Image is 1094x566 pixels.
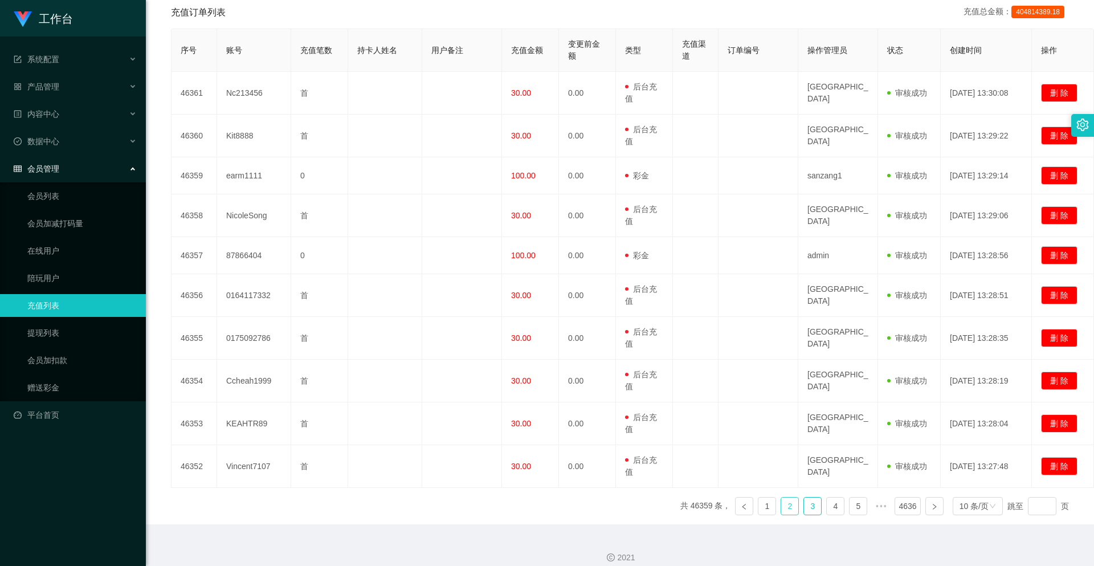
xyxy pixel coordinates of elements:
[827,498,844,515] a: 4
[226,46,242,55] span: 账号
[798,194,878,237] td: [GEOGRAPHIC_DATA]
[887,171,927,180] span: 审核成功
[960,498,989,515] div: 10 条/页
[798,115,878,157] td: [GEOGRAPHIC_DATA]
[1041,329,1077,347] button: 删 除
[300,46,332,55] span: 充值笔数
[431,46,463,55] span: 用户备注
[14,11,32,27] img: logo.9652507e.png
[217,317,291,360] td: 0175092786
[14,83,22,91] i: 图标: appstore-o
[1041,372,1077,390] button: 删 除
[217,115,291,157] td: Kit8888
[511,376,531,385] span: 30.00
[798,72,878,115] td: [GEOGRAPHIC_DATA]
[14,137,22,145] i: 图标: check-circle-o
[172,274,217,317] td: 46356
[798,157,878,194] td: sanzang1
[559,317,616,360] td: 0.00
[559,445,616,488] td: 0.00
[27,349,137,372] a: 会员加扣款
[27,267,137,290] a: 陪玩用户
[291,402,348,445] td: 首
[14,165,22,173] i: 图标: table
[14,404,137,426] a: 图标: dashboard平台首页
[181,46,197,55] span: 序号
[27,376,137,399] a: 赠送彩金
[172,115,217,157] td: 46360
[941,360,1032,402] td: [DATE] 13:28:19
[607,553,615,561] i: 图标: copyright
[625,284,657,306] span: 后台充值
[14,14,73,23] a: 工作台
[172,445,217,488] td: 46352
[155,552,1085,564] div: 2021
[941,274,1032,317] td: [DATE] 13:28:51
[1011,6,1064,18] span: 404814389.18
[14,55,22,63] i: 图标: form
[511,88,531,97] span: 30.00
[14,164,59,173] span: 会员管理
[625,171,649,180] span: 彩金
[217,274,291,317] td: 0164117332
[291,274,348,317] td: 首
[172,72,217,115] td: 46361
[14,82,59,91] span: 产品管理
[172,237,217,274] td: 46357
[14,55,59,64] span: 系统配置
[625,46,641,55] span: 类型
[217,360,291,402] td: Ccheah1999
[291,115,348,157] td: 首
[291,72,348,115] td: 首
[826,497,844,515] li: 4
[941,115,1032,157] td: [DATE] 13:29:22
[680,497,731,515] li: 共 46359 条，
[291,445,348,488] td: 首
[172,157,217,194] td: 46359
[625,125,657,146] span: 后台充值
[511,333,531,343] span: 30.00
[941,72,1032,115] td: [DATE] 13:30:08
[511,419,531,428] span: 30.00
[807,46,847,55] span: 操作管理员
[728,46,760,55] span: 订单编号
[559,115,616,157] td: 0.00
[895,497,920,515] li: 4636
[887,462,927,471] span: 审核成功
[217,72,291,115] td: Nc213456
[964,6,1069,19] div: 充值总金额：
[27,321,137,344] a: 提现列表
[559,360,616,402] td: 0.00
[682,39,706,60] span: 充值渠道
[925,497,944,515] li: 下一页
[625,413,657,434] span: 后台充值
[872,497,890,515] span: •••
[171,6,226,19] span: 充值订单列表
[217,194,291,237] td: NicoleSong
[1007,497,1069,515] div: 跳至 页
[950,46,982,55] span: 创建时间
[625,205,657,226] span: 后台充值
[625,327,657,348] span: 后台充值
[887,333,927,343] span: 审核成功
[887,46,903,55] span: 状态
[625,455,657,477] span: 后台充值
[781,498,798,515] a: 2
[758,498,775,515] a: 1
[941,157,1032,194] td: [DATE] 13:29:14
[568,39,600,60] span: 变更前金额
[559,157,616,194] td: 0.00
[887,419,927,428] span: 审核成功
[887,211,927,220] span: 审核成功
[27,239,137,262] a: 在线用户
[559,72,616,115] td: 0.00
[850,498,867,515] a: 5
[849,497,867,515] li: 5
[14,109,59,119] span: 内容中心
[941,445,1032,488] td: [DATE] 13:27:48
[798,317,878,360] td: [GEOGRAPHIC_DATA]
[989,503,996,511] i: 图标: down
[511,46,543,55] span: 充值金额
[172,194,217,237] td: 46358
[291,157,348,194] td: 0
